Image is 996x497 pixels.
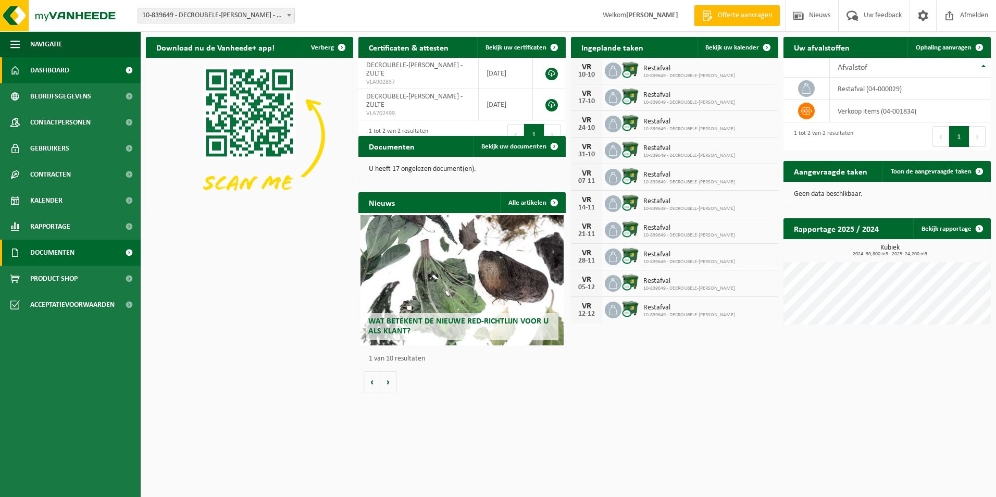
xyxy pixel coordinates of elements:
span: 10-839649 - DECROUBELE-[PERSON_NAME] [643,206,735,212]
button: Next [544,124,561,145]
div: VR [576,143,597,151]
span: Toon de aangevraagde taken [891,168,972,175]
td: [DATE] [479,89,532,120]
span: Documenten [30,240,74,266]
div: VR [576,276,597,284]
p: U heeft 17 ongelezen document(en). [369,166,555,173]
div: VR [576,63,597,71]
a: Bekijk uw kalender [697,37,777,58]
span: 10-839649 - DECROUBELE-DECLERCQ - ZULTE [138,8,295,23]
td: restafval (04-000029) [830,78,991,100]
span: 10-839649 - DECROUBELE-[PERSON_NAME] [643,100,735,106]
button: Previous [932,126,949,147]
span: 2024: 30,800 m3 - 2025: 24,200 m3 [789,252,991,257]
span: Navigatie [30,31,63,57]
span: Verberg [311,44,334,51]
span: Restafval [643,144,735,153]
span: Contactpersonen [30,109,91,135]
span: Restafval [643,65,735,73]
span: Gebruikers [30,135,69,161]
div: 28-11 [576,257,597,265]
div: 1 tot 2 van 2 resultaten [364,123,428,146]
span: Kalender [30,188,63,214]
div: VR [576,249,597,257]
img: WB-1100-CU [621,220,639,238]
h2: Documenten [358,136,425,156]
span: 10-839649 - DECROUBELE-[PERSON_NAME] [643,179,735,185]
img: Download de VHEPlus App [146,58,353,214]
img: WB-1100-CU [621,167,639,185]
div: 12-12 [576,310,597,318]
div: 31-10 [576,151,597,158]
span: Restafval [643,224,735,232]
img: WB-1100-CU [621,274,639,291]
img: WB-1100-CU [621,300,639,318]
span: Contracten [30,161,71,188]
div: VR [576,302,597,310]
span: Restafval [643,118,735,126]
a: Offerte aanvragen [694,5,780,26]
div: 21-11 [576,231,597,238]
img: WB-1100-CU [621,247,639,265]
span: DECROUBELE-[PERSON_NAME] - ZULTE [366,61,463,78]
a: Ophaling aanvragen [907,37,990,58]
div: 14-11 [576,204,597,212]
span: Bekijk uw certificaten [485,44,546,51]
img: WB-1100-CU [621,61,639,79]
span: 10-839649 - DECROUBELE-[PERSON_NAME] [643,285,735,292]
div: VR [576,222,597,231]
span: Restafval [643,91,735,100]
span: Restafval [643,304,735,312]
img: WB-1100-CU [621,114,639,132]
span: 10-839649 - DECROUBELE-[PERSON_NAME] [643,259,735,265]
span: Bedrijfsgegevens [30,83,91,109]
span: Restafval [643,251,735,259]
button: Vorige [364,371,380,392]
div: VR [576,169,597,178]
div: 05-12 [576,284,597,291]
a: Wat betekent de nieuwe RED-richtlijn voor u als klant? [360,215,564,345]
span: Bekijk uw kalender [705,44,759,51]
span: Restafval [643,171,735,179]
div: VR [576,196,597,204]
span: VLA902837 [366,78,470,86]
a: Bekijk rapportage [913,218,990,239]
h2: Ingeplande taken [571,37,654,57]
button: Next [969,126,986,147]
span: 10-839649 - DECROUBELE-[PERSON_NAME] [643,312,735,318]
button: 1 [524,124,544,145]
span: Offerte aanvragen [715,10,775,21]
span: Restafval [643,277,735,285]
span: 10-839649 - DECROUBELE-[PERSON_NAME] [643,126,735,132]
div: 07-11 [576,178,597,185]
div: 24-10 [576,125,597,132]
a: Toon de aangevraagde taken [882,161,990,182]
span: Acceptatievoorwaarden [30,292,115,318]
span: Dashboard [30,57,69,83]
button: Previous [507,124,524,145]
div: 17-10 [576,98,597,105]
span: Product Shop [30,266,78,292]
p: 1 van 10 resultaten [369,355,561,363]
div: VR [576,90,597,98]
td: verkoop items (04-001834) [830,100,991,122]
button: Volgende [380,371,396,392]
img: WB-1100-CU [621,88,639,105]
h2: Rapportage 2025 / 2024 [783,218,889,239]
img: WB-1100-CU [621,194,639,212]
a: Bekijk uw certificaten [477,37,565,58]
span: 10-839649 - DECROUBELE-[PERSON_NAME] [643,153,735,159]
button: 1 [949,126,969,147]
span: 10-839649 - DECROUBELE-[PERSON_NAME] [643,73,735,79]
span: Wat betekent de nieuwe RED-richtlijn voor u als klant? [368,317,549,336]
strong: [PERSON_NAME] [626,11,678,19]
span: Afvalstof [838,64,867,72]
h2: Uw afvalstoffen [783,37,860,57]
a: Bekijk uw documenten [473,136,565,157]
p: Geen data beschikbaar. [794,191,980,198]
h2: Certificaten & attesten [358,37,459,57]
span: Bekijk uw documenten [481,143,546,150]
div: VR [576,116,597,125]
td: [DATE] [479,58,532,89]
img: WB-1100-CU [621,141,639,158]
